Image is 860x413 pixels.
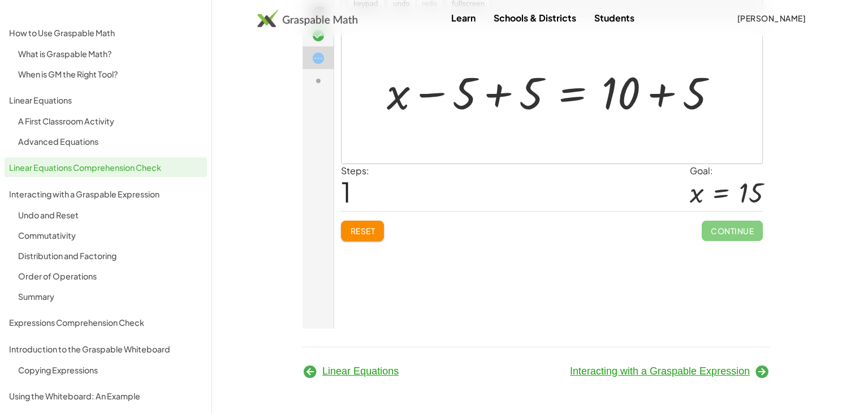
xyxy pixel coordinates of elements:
div: Undo and Reset [18,208,202,222]
a: Linear Equations [5,90,207,110]
span: Interacting with a Graspable Expression [570,365,750,377]
span: undo [90,67,107,75]
p: Solve This equation by clicking on the equals sign to perform like operations [38,21,460,34]
div: How to Use Graspable Math [9,26,202,40]
a: Introduction to the Graspable Whiteboard [5,339,207,359]
a: Linear Equations [302,365,399,377]
div: A First Classroom Activity [18,114,202,128]
button: Reset [38,288,81,308]
i: keyboard [58,53,68,67]
span: keypad [51,67,76,75]
a: Schools & Districts [484,7,585,28]
i: Task finished and correct. [9,96,23,110]
a: Linear Equations Comprehension Check [5,157,207,177]
div: Interacting with a Graspable Expression [9,187,202,201]
label: Steps: [38,232,67,244]
span: fullscreen [149,67,182,75]
div: Copying Expressions [18,363,202,377]
div: What is Graspable Math? [18,47,202,61]
a: Interacting with a Graspable Expression [5,184,207,204]
span: [PERSON_NAME] [737,13,806,23]
div: Summary [18,290,202,303]
span: Reset [47,293,72,303]
i: Guest [9,40,23,54]
button: [PERSON_NAME] [728,8,815,28]
span: 1 [38,242,49,276]
div: Expressions Comprehension Check [9,316,202,329]
a: How to Use Graspable Math [5,23,207,42]
div: Linear Equations Comprehension Check [9,161,202,174]
a: Expressions Comprehension Check [5,312,207,332]
div: Advanced Equations [18,135,202,148]
a: Students [585,7,643,28]
i: redo [122,53,132,67]
div: When is GM the Right Tool? [18,67,202,81]
button: redoredo [113,49,141,80]
button: fullscreen [143,49,188,80]
span: redo [119,67,135,75]
div: Order of Operations [18,269,202,283]
div: Goal: [387,231,460,245]
div: Distribution and Factoring [18,249,202,263]
div: Commutativity [18,229,202,242]
i: Task started. [9,119,23,132]
button: undoundo [84,49,114,80]
a: Using the Whiteboard: An Example [5,386,207,406]
span: Linear Equations [322,365,399,377]
a: Interacting with a Graspable Expression [570,365,770,377]
a: Learn [442,7,484,28]
div: Introduction to the Graspable Whiteboard [9,342,202,356]
div: Using the Whiteboard: An Example [9,389,202,403]
button: keyboardkeypad [45,49,82,80]
i: Task not started. [9,141,23,155]
div: Linear Equations [9,93,202,107]
i: undo [93,53,104,67]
